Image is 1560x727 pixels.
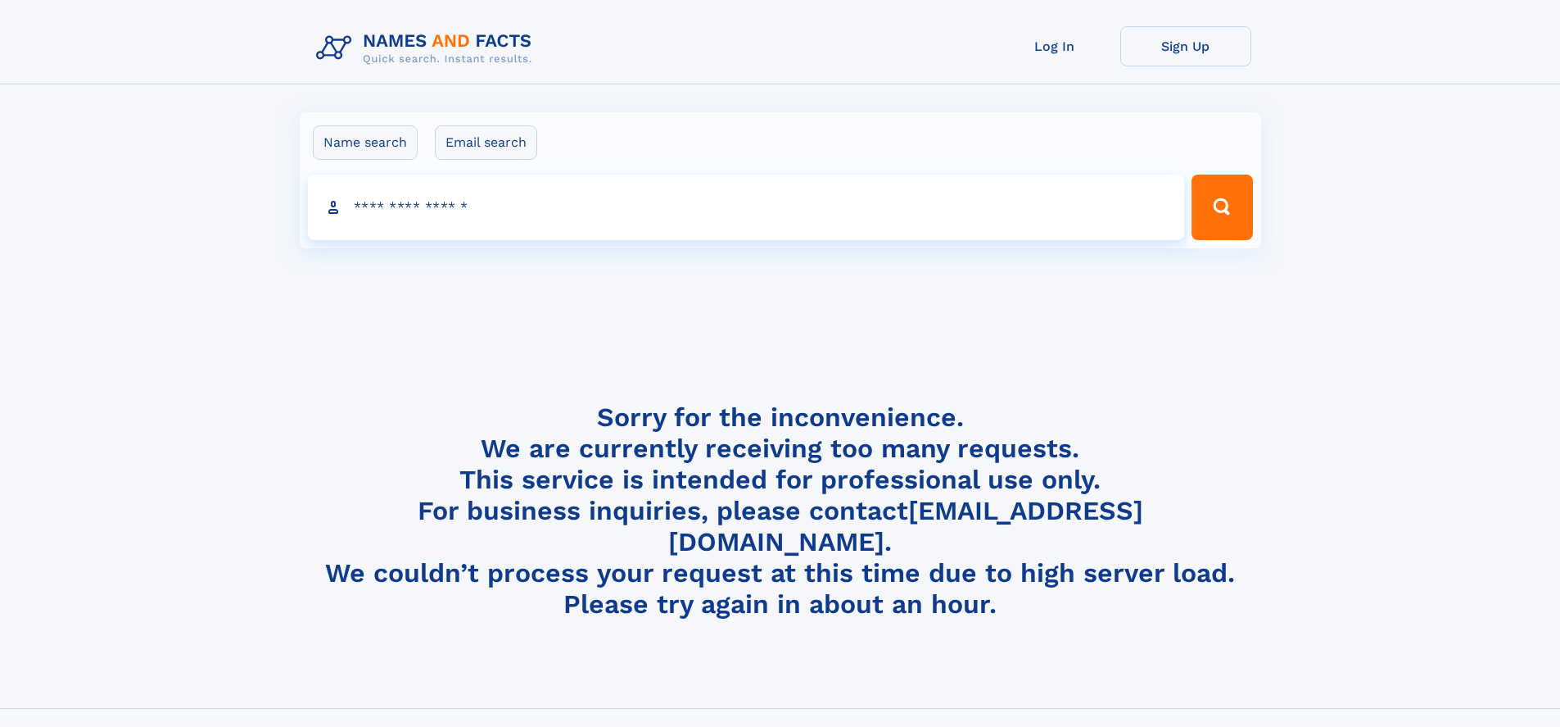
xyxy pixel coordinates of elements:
[310,402,1251,620] h4: Sorry for the inconvenience. We are currently receiving too many requests. This service is intend...
[308,175,1185,240] input: search input
[1120,26,1251,66] a: Sign Up
[668,495,1143,557] a: [EMAIL_ADDRESS][DOMAIN_NAME]
[310,26,545,70] img: Logo Names and Facts
[989,26,1120,66] a: Log In
[1191,175,1252,240] button: Search Button
[313,125,418,160] label: Name search
[435,125,537,160] label: Email search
